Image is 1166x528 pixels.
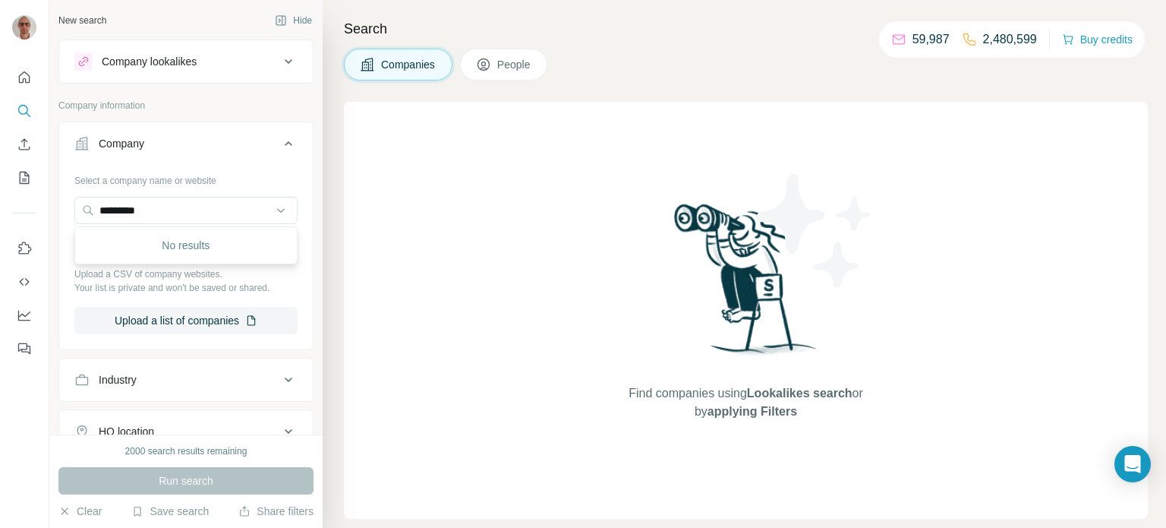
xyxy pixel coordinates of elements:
button: Quick start [12,64,36,91]
h4: Search [344,18,1148,40]
button: Use Surfe API [12,268,36,296]
button: Company lookalikes [59,43,313,80]
p: 59,987 [912,30,950,49]
img: Surfe Illustration - Woman searching with binoculars [667,200,825,369]
div: Open Intercom Messenger [1114,446,1151,482]
button: Upload a list of companies [74,307,298,334]
div: Industry [99,372,137,387]
div: Company [99,136,144,151]
div: No results [78,230,294,261]
span: Lookalikes search [747,387,852,400]
p: Company information [58,99,314,112]
button: Enrich CSV [12,131,36,158]
button: Feedback [12,335,36,362]
p: 2,480,599 [983,30,1037,49]
button: Search [12,97,36,125]
div: HQ location [99,424,154,439]
span: applying Filters [707,405,797,418]
button: Buy credits [1062,29,1133,50]
button: Share filters [238,504,314,519]
span: Find companies using or by [624,384,867,421]
img: Surfe Illustration - Stars [746,163,883,299]
p: Upload a CSV of company websites. [74,267,298,281]
span: People [497,57,532,72]
button: Company [59,125,313,168]
img: Avatar [12,15,36,40]
button: Industry [59,362,313,398]
button: Clear [58,504,102,519]
button: My lists [12,164,36,191]
div: New search [58,14,106,27]
div: 2000 search results remaining [125,444,247,458]
p: Your list is private and won't be saved or shared. [74,281,298,295]
button: Use Surfe on LinkedIn [12,235,36,262]
button: HQ location [59,413,313,450]
div: Company lookalikes [102,54,197,69]
button: Save search [131,504,209,519]
div: Select a company name or website [74,168,298,188]
span: Companies [381,57,436,72]
button: Dashboard [12,302,36,329]
button: Hide [264,9,323,32]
